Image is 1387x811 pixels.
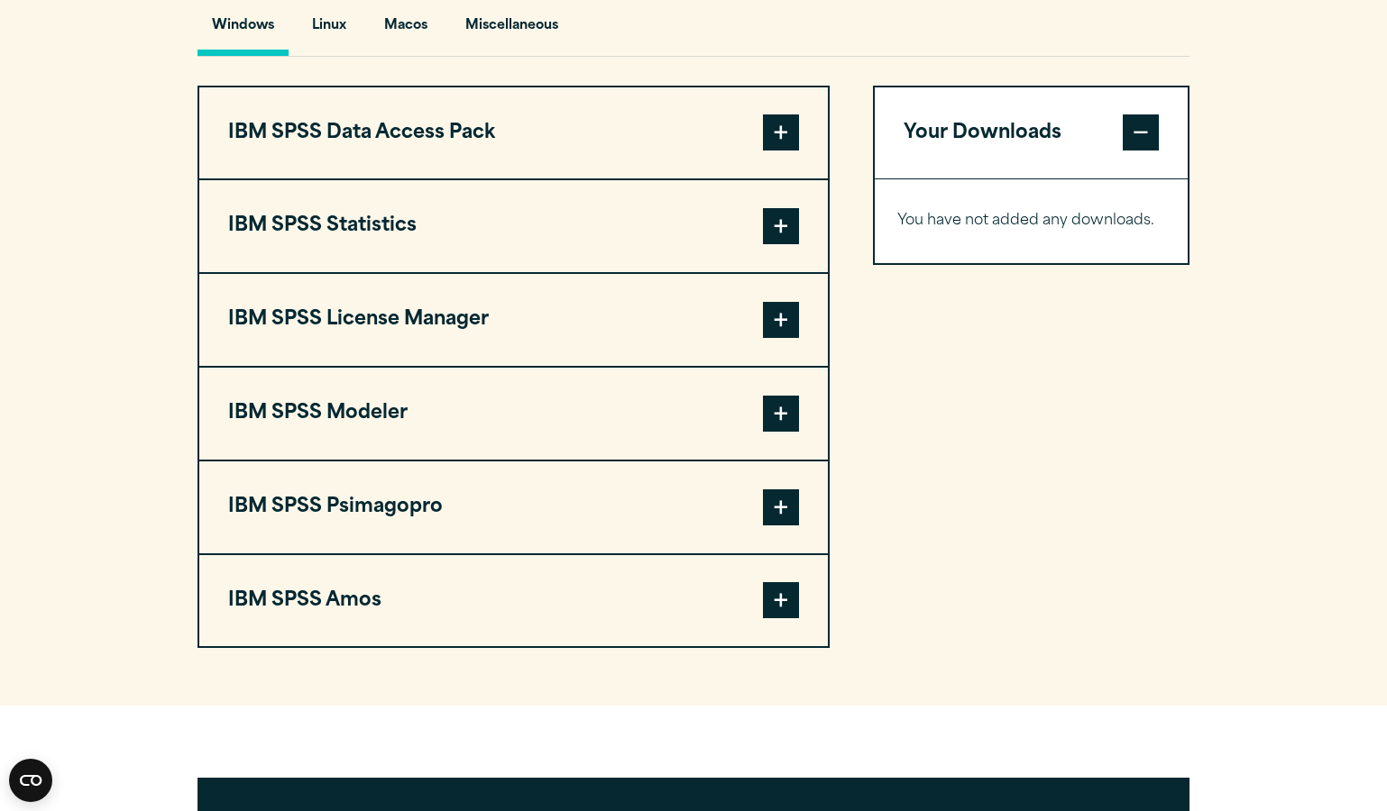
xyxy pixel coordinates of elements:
button: Windows [197,5,289,56]
button: IBM SPSS Data Access Pack [199,87,828,179]
button: Open CMP widget [9,759,52,802]
button: Miscellaneous [451,5,573,56]
button: IBM SPSS Psimagopro [199,461,828,553]
div: Your Downloads [875,178,1188,263]
button: IBM SPSS Amos [199,555,828,647]
button: Linux [298,5,361,56]
button: IBM SPSS License Manager [199,274,828,366]
button: Macos [370,5,442,56]
button: IBM SPSS Modeler [199,368,828,460]
button: Your Downloads [875,87,1188,179]
button: IBM SPSS Statistics [199,180,828,272]
p: You have not added any downloads. [897,208,1165,234]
